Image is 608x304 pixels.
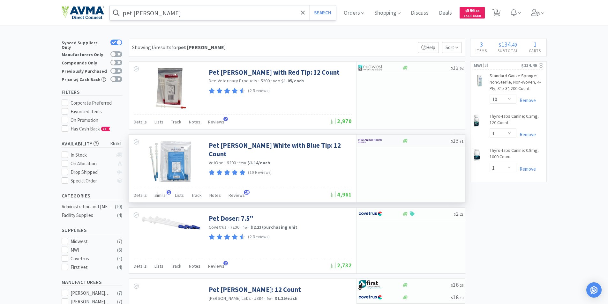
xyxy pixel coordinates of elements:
[459,283,463,288] span: . 26
[149,141,192,182] img: 50694c2cd6a54a2c93d95c822c317d61_6734.png
[62,88,122,96] h5: Filters
[71,255,110,263] div: Covetrus
[117,238,122,245] div: ( 7 )
[451,283,453,288] span: $
[516,131,536,137] a: Remove
[358,293,382,302] img: 77fca1acd8b6420a9015268ca798ef17_1.png
[189,119,200,125] span: Notes
[451,64,463,71] span: 12
[191,192,202,198] span: Track
[209,78,258,84] a: Dee Veterinary Products
[358,136,382,145] img: f6b2451649754179b5b4e0c70c3f7cb0_2.png
[248,88,270,94] p: (2 Reviews)
[281,78,304,84] strong: $1.05 / each
[237,160,238,166] span: ·
[454,212,456,217] span: $
[209,285,301,294] a: Pet [PERSON_NAME]: 12 Count
[465,7,479,13] span: 596
[134,263,147,269] span: Details
[254,295,263,301] span: J384
[71,108,122,115] div: Favorited Items
[71,151,113,159] div: In Stock
[62,140,122,147] h5: Availability
[154,119,163,125] span: Lists
[62,6,104,19] img: e4e33dab9f054f5782a47901c742baa9_102.png
[71,263,110,271] div: First Vet
[463,14,481,19] span: Cash Back
[62,68,107,73] div: Previously Purchased
[451,281,463,288] span: 16
[492,41,524,48] div: .
[62,40,107,49] div: Synced Suppliers Only
[239,161,246,165] span: from
[134,192,147,198] span: Details
[154,263,163,269] span: Lists
[490,113,543,128] a: Thyro-Tabs Canine: 0.3mg, 120 Count
[71,168,113,176] div: Drop Shipped
[459,66,463,70] span: . 62
[134,119,147,125] span: Details
[62,192,122,199] h5: Categories
[358,63,382,72] img: 4dd14cff54a648ac9e977f0c5da9bc2e_5.png
[62,51,107,57] div: Manufacturers Only
[267,296,274,301] span: from
[178,44,226,50] strong: pet [PERSON_NAME]
[71,99,122,107] div: Corporate Preferred
[533,40,537,48] span: 1
[223,117,228,121] span: 2
[309,5,336,20] button: Search
[358,209,382,219] img: 77fca1acd8b6420a9015268ca798ef17_1.png
[460,4,485,21] a: $596.66Cash Back
[275,295,298,301] strong: $1.35 / each
[408,10,431,16] a: Discuss
[209,224,227,230] a: Covetrus
[480,40,483,48] span: 3
[418,42,439,53] p: Help
[209,295,251,301] a: [PERSON_NAME] Labs
[474,74,486,87] img: 7c08a12d731a4e6abc8954194465f684_371970.png
[501,40,511,48] span: 134
[490,147,543,162] a: Thyro-Tabs Canine: 0.8mg, 1000 Count
[171,44,226,50] span: for
[454,210,463,217] span: 2
[459,212,463,217] span: . 23
[521,62,543,69] div: $134.49
[436,10,454,16] a: Deals
[117,289,122,297] div: ( 7 )
[71,177,113,185] div: Special Order
[247,160,270,166] strong: $1.14 / each
[167,190,171,195] span: 1
[261,78,270,84] span: 5200
[230,224,239,230] span: 7200
[330,117,352,125] span: 2,970
[62,226,122,234] h5: Suppliers
[516,97,536,103] a: Remove
[271,78,272,84] span: ·
[451,139,453,144] span: $
[115,203,122,211] div: ( 10 )
[208,119,224,125] span: Reviews
[209,214,253,223] a: Pet Doser: 7.5"
[110,5,336,20] input: Search by item, sku, manufacturer, ingredient, size...
[248,234,270,241] p: (2 Reviews)
[524,48,546,54] h4: Carts
[490,73,543,94] a: Standard Gauze Sponge: Non-Sterile, Non-Woven, 4-Ply, 3" x 3", 200 Count
[451,295,453,300] span: $
[209,160,224,166] a: VetOne
[62,76,107,82] div: Price w/ Cash Back
[243,225,250,230] span: from
[208,263,224,269] span: Reviews
[62,60,107,65] div: Compounds Only
[209,141,350,159] a: Pet [PERSON_NAME] White with Blue Tip: 12 Count
[175,192,184,198] span: Lists
[492,48,524,54] h4: Subtotal
[117,211,122,219] div: ( 4 )
[482,62,521,69] span: ( 3 )
[459,139,463,144] span: . 71
[474,115,479,127] img: 914edec4b02b4276bb5b59f66b4a11ab_7002.png
[451,66,453,70] span: $
[171,263,181,269] span: Track
[240,224,242,230] span: ·
[244,190,250,195] span: 10
[273,79,280,83] span: from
